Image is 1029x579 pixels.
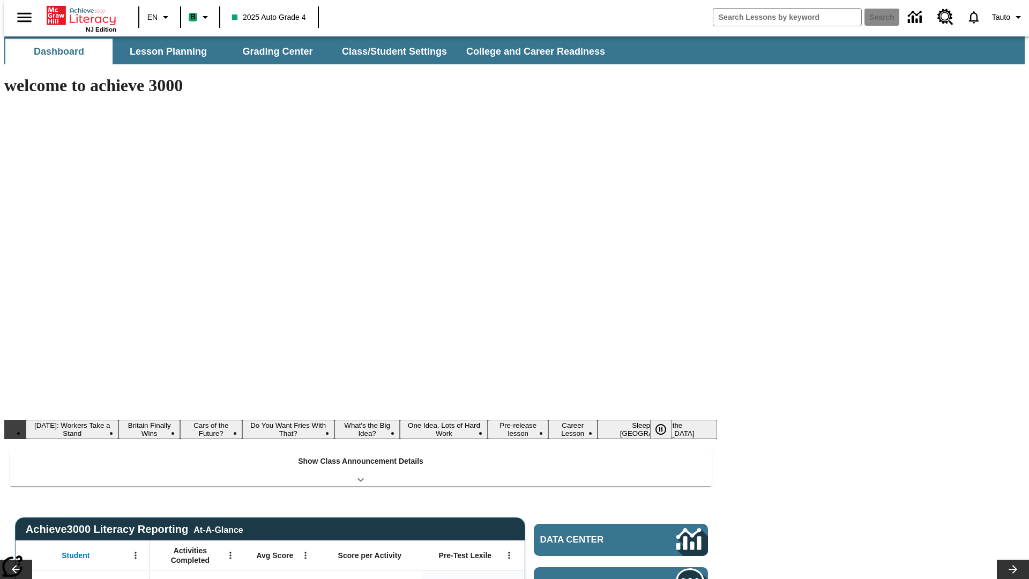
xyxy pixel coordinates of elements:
span: Tauto [992,12,1010,23]
button: Profile/Settings [988,8,1029,27]
button: College and Career Readiness [458,39,614,64]
span: NJ Edition [86,26,116,33]
button: Slide 7 Pre-release lesson [488,420,548,439]
span: EN [147,12,158,23]
a: Data Center [534,524,708,556]
button: Open Menu [297,547,314,563]
div: Home [47,4,116,33]
button: Grading Center [224,39,331,64]
span: Student [62,551,90,560]
div: SubNavbar [4,36,1025,64]
span: Data Center [540,535,640,545]
button: Slide 6 One Idea, Lots of Hard Work [400,420,488,439]
button: Dashboard [5,39,113,64]
button: Lesson Planning [115,39,222,64]
span: Avg Score [256,551,293,560]
button: Slide 1 Labor Day: Workers Take a Stand [26,420,118,439]
button: Class/Student Settings [333,39,456,64]
button: Slide 8 Career Lesson [548,420,598,439]
button: Open Menu [128,547,144,563]
div: Pause [650,420,682,439]
button: Open Menu [501,547,517,563]
button: Pause [650,420,672,439]
span: Achieve3000 Literacy Reporting [26,523,243,536]
button: Open side menu [9,2,40,33]
button: Boost Class color is mint green. Change class color [184,8,216,27]
span: Score per Activity [338,551,402,560]
button: Open Menu [222,547,238,563]
button: Slide 9 Sleepless in the Animal Kingdom [598,420,717,439]
span: Pre-Test Lexile [439,551,492,560]
button: Slide 2 Britain Finally Wins [118,420,180,439]
input: search field [713,9,861,26]
button: Slide 4 Do You Want Fries With That? [242,420,334,439]
a: Home [47,5,116,26]
div: SubNavbar [4,39,615,64]
button: Slide 5 What's the Big Idea? [334,420,400,439]
a: Data Center [901,3,931,32]
button: Lesson carousel, Next [997,560,1029,579]
div: At-A-Glance [193,523,243,535]
button: Slide 3 Cars of the Future? [180,420,242,439]
a: Resource Center, Will open in new tab [931,3,960,32]
div: Show Class Announcement Details [10,449,712,486]
p: Show Class Announcement Details [298,456,423,467]
span: B [190,10,196,24]
a: Notifications [960,3,988,31]
span: 2025 Auto Grade 4 [232,12,306,23]
button: Language: EN, Select a language [143,8,177,27]
h1: welcome to achieve 3000 [4,76,717,95]
span: Activities Completed [155,546,226,565]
